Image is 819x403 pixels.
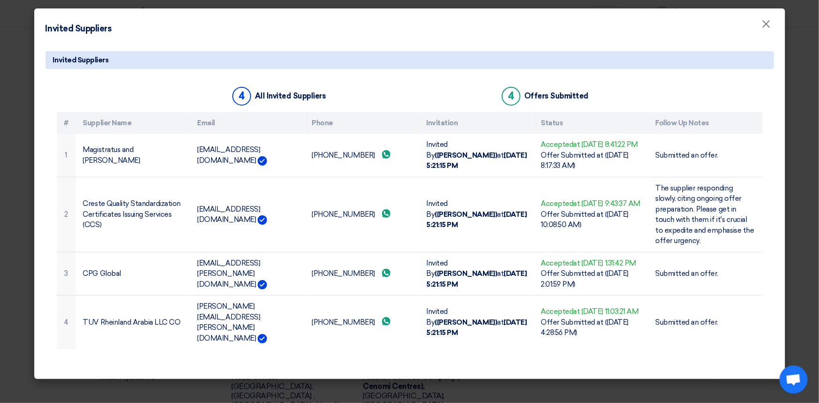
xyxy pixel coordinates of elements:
div: Accepted [541,258,641,269]
td: [EMAIL_ADDRESS][DOMAIN_NAME] [190,134,305,177]
span: The supplier responding slowly, citing ongoing offer preparation. Please get in touch with them i... [656,184,754,245]
div: 4 [232,87,251,106]
a: Open chat [780,365,808,394]
b: [DATE] 5:21:15 PM [427,269,527,289]
span: at [DATE] 11:03:21 AM [574,307,639,316]
span: Submitted an offer. [656,269,719,278]
div: All Invited Suppliers [255,91,326,100]
span: Invited By at [427,199,527,229]
td: TUV Rheinland Arabia LLC CO [76,296,190,350]
td: 4 [57,296,76,350]
th: Invitation [419,112,534,134]
td: [PHONE_NUMBER] [305,252,419,296]
b: ([PERSON_NAME]) [435,269,498,278]
h4: Invited Suppliers [46,23,112,35]
th: Email [190,112,305,134]
span: at [DATE] 9:43:37 AM [574,199,640,208]
b: [DATE] 5:21:15 PM [427,318,527,337]
span: Submitted an offer. [656,151,719,160]
b: ([PERSON_NAME]) [435,151,498,160]
td: [EMAIL_ADDRESS][PERSON_NAME][DOMAIN_NAME] [190,252,305,296]
th: Phone [305,112,419,134]
td: [PERSON_NAME][EMAIL_ADDRESS][PERSON_NAME][DOMAIN_NAME] [190,296,305,350]
span: Invited Suppliers [53,55,109,65]
div: Accepted [541,306,641,317]
button: Close [754,15,779,34]
th: Status [534,112,648,134]
td: 1 [57,134,76,177]
div: Offer Submitted at ([DATE] 10:08:50 AM) [541,209,641,230]
span: at [DATE] 1:31:42 PM [574,259,636,267]
div: Accepted [541,139,641,150]
td: 2 [57,177,76,252]
div: Offer Submitted at ([DATE] 8:17:33 AM) [541,150,641,171]
div: 4 [502,87,520,106]
td: [PHONE_NUMBER] [305,134,419,177]
span: at [DATE] 8:41:22 PM [574,140,638,149]
td: Magistratus and [PERSON_NAME] [76,134,190,177]
td: 3 [57,252,76,296]
img: Verified Account [258,334,267,343]
b: [DATE] 5:21:15 PM [427,151,527,170]
td: [PHONE_NUMBER] [305,296,419,350]
div: Offer Submitted at ([DATE] 4:28:56 PM) [541,317,641,338]
img: Verified Account [258,215,267,225]
span: Invited By at [427,140,527,170]
div: Offers Submitted [524,91,589,100]
img: Verified Account [258,156,267,166]
th: Follow Up Notes [648,112,763,134]
td: [PHONE_NUMBER] [305,177,419,252]
th: Supplier Name [76,112,190,134]
span: × [762,17,771,36]
span: Submitted an offer. [656,318,719,327]
div: Accepted [541,198,641,209]
th: # [57,112,76,134]
b: [DATE] 5:21:15 PM [427,210,527,229]
td: [EMAIL_ADDRESS][DOMAIN_NAME] [190,177,305,252]
b: ([PERSON_NAME]) [435,210,498,219]
img: Verified Account [258,280,267,289]
td: CPG Global [76,252,190,296]
td: Creste Quality Standardization Certificates Issuing Services (CCS) [76,177,190,252]
span: Invited By at [427,307,527,337]
span: Invited By at [427,259,527,289]
b: ([PERSON_NAME]) [435,318,498,327]
div: Offer Submitted at ([DATE] 2:01:59 PM) [541,268,641,289]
